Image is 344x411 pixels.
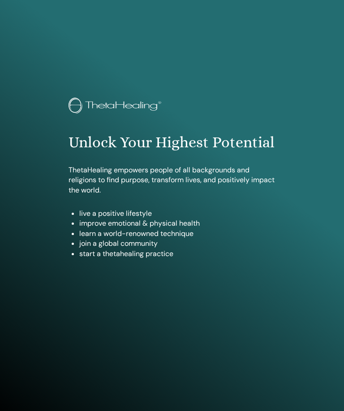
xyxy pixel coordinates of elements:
[69,165,275,195] p: ThetaHealing empowers people of all backgrounds and religions to find purpose, transform lives, a...
[79,218,275,228] li: improve emotional & physical health
[79,209,275,218] li: live a positive lifestyle
[79,239,275,248] li: join a global community
[79,229,275,239] li: learn a world-renowned technique
[69,133,275,152] h1: Unlock Your Highest Potential
[79,249,275,259] li: start a thetahealing practice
